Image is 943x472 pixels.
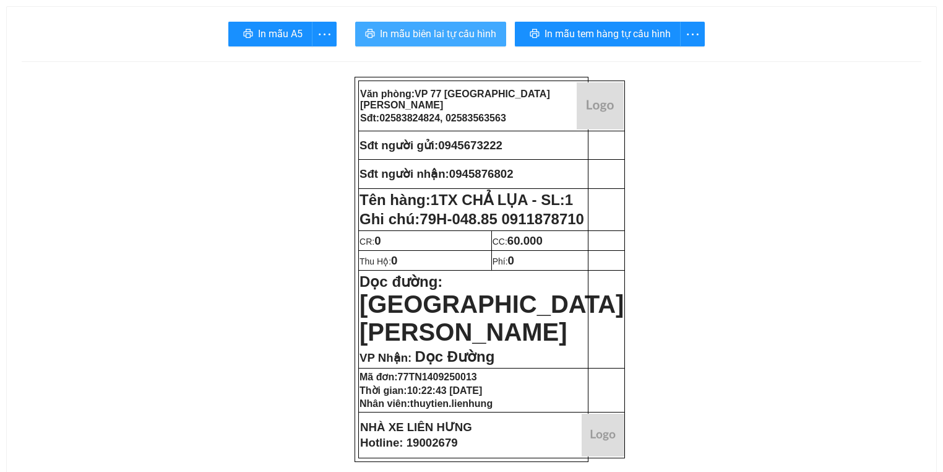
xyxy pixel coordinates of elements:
[258,26,303,42] span: In mẫu A5
[508,254,514,267] span: 0
[398,372,477,382] span: 77TN1409250013
[360,113,506,123] strong: Sđt:
[360,89,550,110] strong: Văn phòng:
[360,191,573,208] strong: Tên hàng:
[312,27,336,42] span: more
[374,234,381,247] span: 0
[360,436,458,449] strong: Hotline: 19002679
[228,22,312,46] button: printerIn mẫu A5
[449,167,514,180] span: 0945876802
[360,351,411,364] span: VP Nhận:
[360,89,550,110] span: VP 77 [GEOGRAPHIC_DATA][PERSON_NAME]
[355,22,506,46] button: printerIn mẫu biên lai tự cấu hình
[545,26,671,42] span: In mẫu tem hàng tự cấu hình
[530,28,540,40] span: printer
[431,191,573,208] span: 1TX CHẢ LỤA - SL:
[360,167,449,180] strong: Sđt người nhận:
[312,22,337,46] button: more
[577,82,624,129] img: logo
[565,191,573,208] span: 1
[380,26,496,42] span: In mẫu biên lai tự cấu hình
[582,414,624,457] img: logo
[420,211,584,227] span: 79H-048.85 0911878710
[360,385,482,396] strong: Thời gian:
[379,113,506,123] span: 02583824824, 02583563563
[360,372,477,382] strong: Mã đơn:
[360,139,438,152] strong: Sđt người gửi:
[515,22,681,46] button: printerIn mẫu tem hàng tự cấu hình
[365,28,375,40] span: printer
[415,348,494,365] span: Dọc Đường
[493,237,543,247] span: CC:
[507,234,543,247] span: 60.000
[438,139,502,152] span: 0945673222
[360,398,493,409] strong: Nhân viên:
[410,398,493,409] span: thuytien.lienhung
[681,27,704,42] span: more
[243,28,253,40] span: printer
[407,385,483,396] span: 10:22:43 [DATE]
[360,291,624,346] span: [GEOGRAPHIC_DATA][PERSON_NAME]
[391,254,397,267] span: 0
[360,421,472,434] strong: NHÀ XE LIÊN HƯNG
[360,211,584,227] span: Ghi chú:
[493,256,514,266] span: Phí:
[360,237,381,247] span: CR:
[680,22,705,46] button: more
[360,256,397,266] span: Thu Hộ:
[360,273,624,344] strong: Dọc đường:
